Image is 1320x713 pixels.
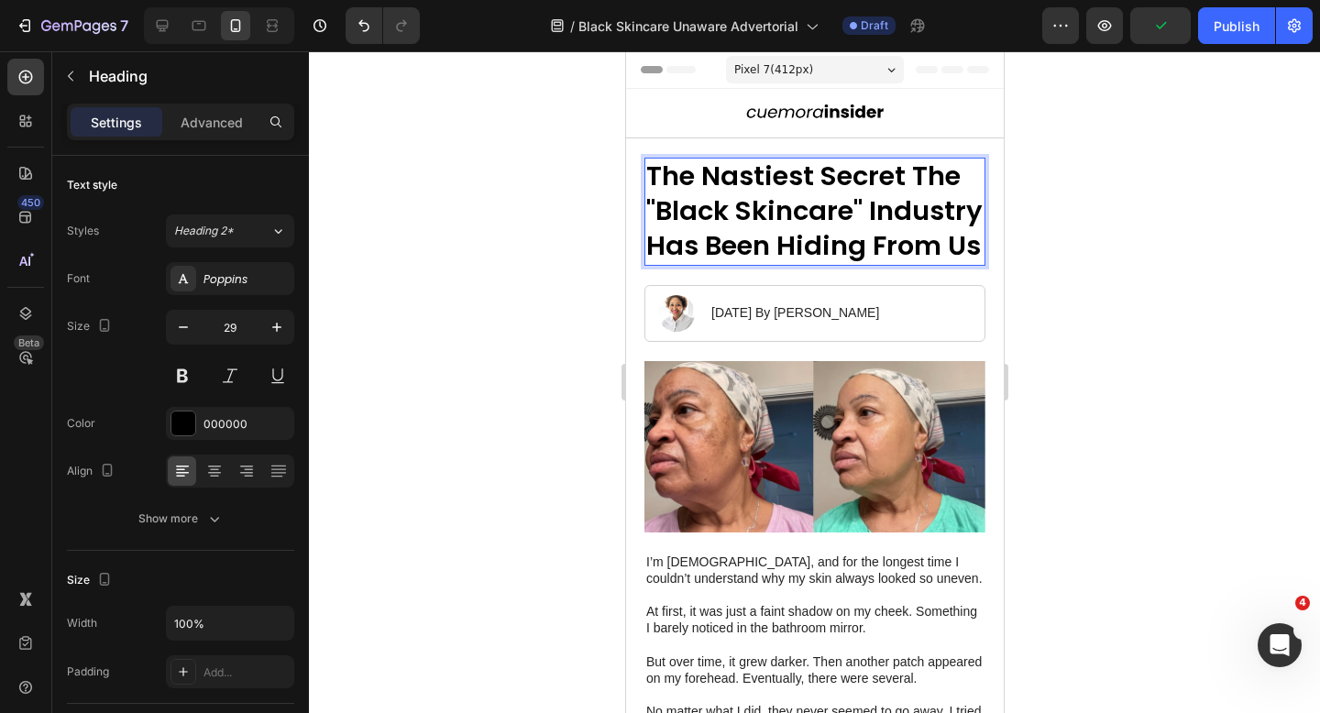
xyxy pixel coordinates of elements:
div: Poppins [203,271,290,288]
span: Heading 2* [174,223,234,239]
input: Auto [167,607,293,640]
iframe: Design area [626,51,1004,713]
button: 7 [7,7,137,44]
div: 450 [17,195,44,210]
button: Publish [1198,7,1275,44]
p: 7 [120,15,128,37]
div: Text style [67,177,117,193]
div: Padding [67,664,109,680]
iframe: Intercom live chat [1258,623,1302,667]
div: 000000 [203,416,290,433]
div: Styles [67,223,99,239]
p: Settings [91,113,142,132]
div: Undo/Redo [346,7,420,44]
div: Size [67,314,115,339]
div: Color [67,415,95,432]
span: Black Skincare Unaware Advertorial [578,16,798,36]
div: Beta [14,335,44,350]
p: Heading [89,65,287,87]
div: Add... [203,664,290,681]
div: Align [67,459,118,484]
span: Draft [861,17,888,34]
div: Width [67,615,97,631]
button: Heading 2* [166,214,294,247]
button: Show more [67,502,294,535]
span: / [570,16,575,36]
div: Show more [138,510,224,528]
div: Publish [1214,16,1259,36]
div: Font [67,270,90,287]
div: Size [67,568,115,593]
p: Advanced [181,113,243,132]
span: 4 [1295,596,1310,610]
